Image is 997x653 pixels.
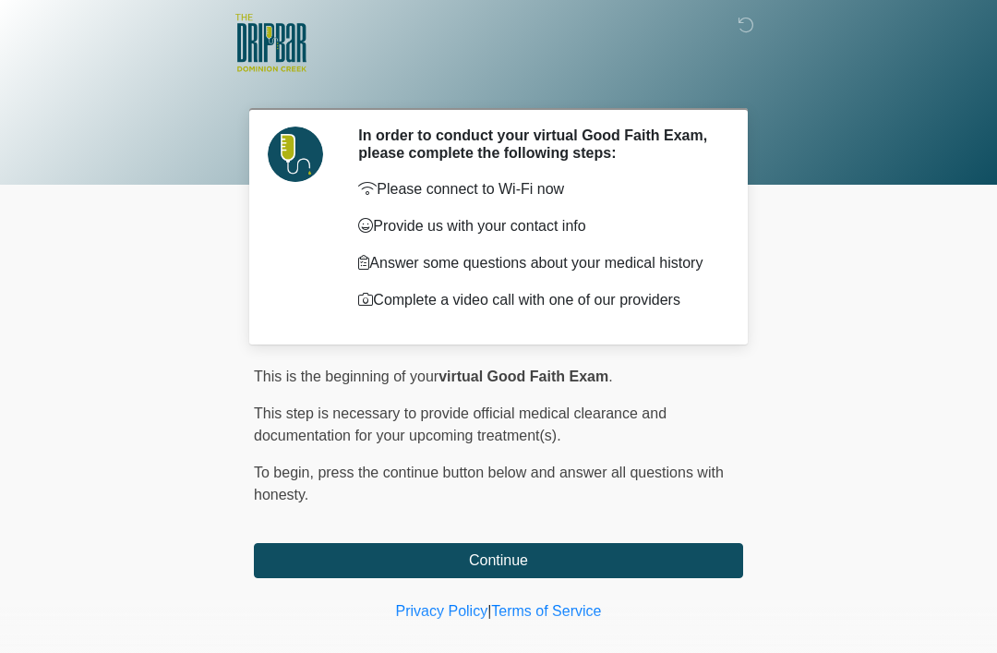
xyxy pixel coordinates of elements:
strong: virtual Good Faith Exam [438,369,608,384]
a: | [487,603,491,619]
span: This is the beginning of your [254,369,438,384]
a: Terms of Service [491,603,601,619]
span: To begin, [254,465,318,480]
p: Complete a video call with one of our providers [358,289,715,311]
img: The DRIPBaR - San Antonio Dominion Creek Logo [235,14,306,75]
img: Agent Avatar [268,127,323,182]
p: Answer some questions about your medical history [358,252,715,274]
p: Please connect to Wi-Fi now [358,178,715,200]
span: . [608,369,612,384]
a: Privacy Policy [396,603,488,619]
span: press the continue button below and answer all questions with honesty. [254,465,724,502]
h2: In order to conduct your virtual Good Faith Exam, please complete the following steps: [358,127,715,162]
p: Provide us with your contact info [358,215,715,237]
button: Continue [254,543,743,578]
span: This step is necessary to provide official medical clearance and documentation for your upcoming ... [254,405,667,443]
